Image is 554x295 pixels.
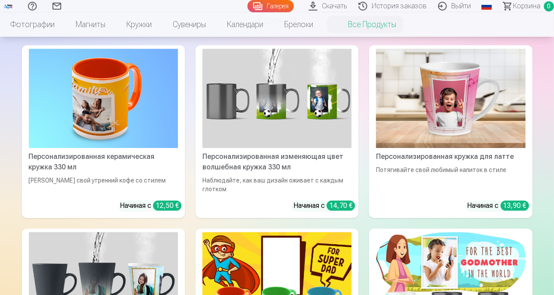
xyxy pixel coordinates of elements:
div: 13,90 € [501,200,529,211]
div: [PERSON_NAME] свой утренний кофе со стилем [25,176,181,193]
div: Персонализированная изменяющая цвет волшебная кружка 330 мл [199,151,355,172]
a: Брелоки [274,12,324,37]
a: Сувениры [162,12,216,37]
span: 0 [544,1,554,11]
div: Начиная с [293,200,355,211]
img: Персонализированная кружка для латте [376,49,525,148]
img: /fa1 [3,4,13,9]
img: Персонализированная изменяющая цвет волшебная кружка 330 мл [202,49,352,148]
div: 14,70 € [327,200,355,211]
a: Персонализированная керамическая кружка 330 млПерсонализированная керамическая кружка 330 мл[PERS... [22,45,185,218]
div: Потягивайте свой любимый напиток в стиле [373,165,529,193]
span: Корзина [513,1,540,11]
a: Персонализированная кружка для латтеПерсонализированная кружка для латтеПотягивайте свой любимый ... [369,45,532,218]
div: Персонализированная керамическая кружка 330 мл [25,151,181,172]
a: Все продукты [324,12,407,37]
div: 12,50 € [153,200,181,211]
a: Магниты [65,12,116,37]
a: Кружки [116,12,162,37]
div: Наблюдайте, как ваш дизайн оживает с каждым глотком [199,176,355,193]
img: Персонализированная керамическая кружка 330 мл [29,49,178,148]
a: Персонализированная изменяющая цвет волшебная кружка 330 млПерсонализированная изменяющая цвет во... [195,45,359,218]
div: Начиная с [467,200,529,211]
div: Начиная с [120,200,181,211]
div: Персонализированная кружка для латте [373,151,529,162]
a: Календари [216,12,274,37]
